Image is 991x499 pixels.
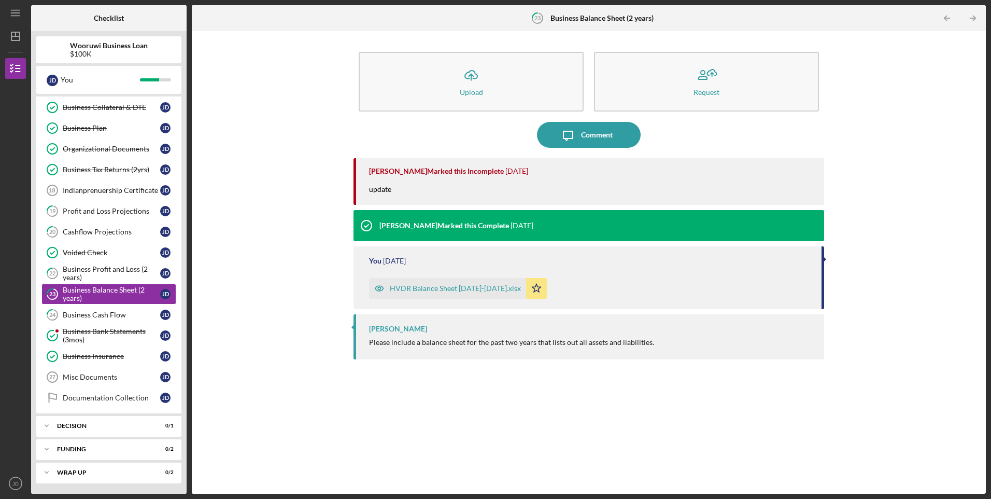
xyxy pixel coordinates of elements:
button: JD [5,473,26,494]
time: 2025-08-19 18:47 [505,167,528,175]
tspan: 19 [49,208,56,215]
a: 23Business Balance Sheet (2 years)JD [41,284,176,304]
div: Voided Check [63,248,160,257]
div: J D [160,393,171,403]
div: [PERSON_NAME] [369,325,427,333]
div: 0 / 2 [155,469,174,476]
tspan: 23 [534,15,541,21]
a: 24Business Cash FlowJD [41,304,176,325]
div: [PERSON_NAME] Marked this Complete [379,221,509,230]
div: Funding [57,446,148,452]
tspan: 20 [49,229,56,235]
div: J D [160,351,171,362]
div: J D [160,102,171,113]
div: Comment [581,122,613,148]
div: J D [160,185,171,196]
div: J D [160,206,171,216]
div: J D [160,310,171,320]
div: J D [160,372,171,382]
b: Wooruwi Business Loan [70,41,148,50]
button: Comment [537,122,641,148]
div: Organizational Documents [63,145,160,153]
div: You [369,257,381,265]
div: 0 / 2 [155,446,174,452]
time: 2024-10-10 16:37 [383,257,406,265]
div: J D [47,75,58,86]
button: Request [594,52,819,112]
div: [PERSON_NAME] Marked this Incomplete [369,167,504,175]
div: J D [160,164,171,175]
div: Cashflow Projections [63,228,160,236]
div: Business Collateral & DTE [63,103,160,112]
div: J D [160,289,171,299]
a: 18Indianprenuership CertificateJD [41,180,176,201]
div: Business Cash Flow [63,311,160,319]
div: Misc Documents [63,373,160,381]
div: Indianprenuership Certificate [63,186,160,195]
div: Business Bank Statements (3mos) [63,327,160,344]
text: JD [12,481,19,487]
b: Business Balance Sheet (2 years) [550,14,654,22]
div: Business Profit and Loss (2 years) [63,265,160,282]
a: 22Business Profit and Loss (2 years)JD [41,263,176,284]
div: J D [160,123,171,133]
div: Decision [57,423,148,429]
button: Upload [359,52,584,112]
b: Checklist [94,14,124,22]
div: J D [160,247,171,258]
div: Request [693,88,719,96]
tspan: 27 [49,374,55,380]
time: 2024-10-31 18:15 [511,221,533,230]
div: J D [160,330,171,341]
div: You [61,71,140,89]
div: J D [160,227,171,237]
a: 19Profit and Loss ProjectionsJD [41,201,176,221]
tspan: 18 [49,187,55,193]
div: Business Plan [63,124,160,132]
a: Business Bank Statements (3mos)JD [41,325,176,346]
a: Organizational DocumentsJD [41,138,176,159]
div: Please include a balance sheet for the past two years that lists out all assets and liabilities. [369,338,654,346]
a: Business Collateral & DTEJD [41,97,176,118]
div: $100K [70,50,148,58]
div: J D [160,268,171,279]
button: HVDR Balance Sheet [DATE]-[DATE].xlsx [369,278,547,299]
div: HVDR Balance Sheet [DATE]-[DATE].xlsx [390,284,521,293]
a: 27Misc DocumentsJD [41,367,176,387]
div: Business Balance Sheet (2 years) [63,286,160,302]
div: 0 / 1 [155,423,174,429]
div: Business Tax Returns (2yrs) [63,165,160,174]
tspan: 22 [49,270,55,277]
div: J D [160,144,171,154]
tspan: 23 [49,291,55,298]
a: Business Tax Returns (2yrs)JD [41,159,176,180]
div: Upload [460,88,483,96]
a: Business InsuranceJD [41,346,176,367]
a: Business PlanJD [41,118,176,138]
div: Documentation Collection [63,394,160,402]
tspan: 24 [49,312,56,318]
div: Wrap up [57,469,148,476]
div: Business Insurance [63,352,160,361]
a: 20Cashflow ProjectionsJD [41,221,176,242]
div: update [369,184,402,205]
a: Voided CheckJD [41,242,176,263]
a: Documentation CollectionJD [41,387,176,408]
div: Profit and Loss Projections [63,207,160,215]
